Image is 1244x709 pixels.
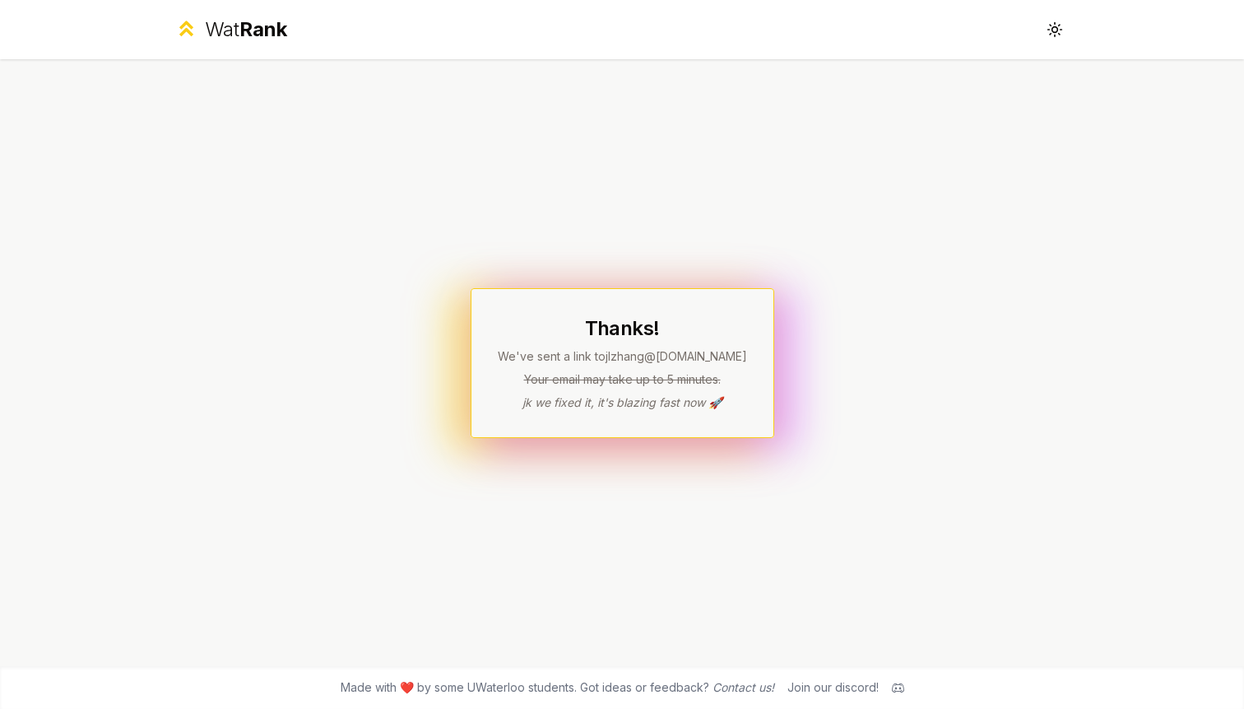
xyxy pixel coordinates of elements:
[498,315,747,342] h1: Thanks!
[498,371,747,388] p: Your email may take up to 5 minutes.
[713,680,774,694] a: Contact us!
[174,16,287,43] a: WatRank
[787,679,879,696] div: Join our discord!
[239,17,287,41] span: Rank
[205,16,287,43] div: Wat
[341,679,774,696] span: Made with ❤️ by some UWaterloo students. Got ideas or feedback?
[498,394,747,411] p: jk we fixed it, it's blazing fast now 🚀
[498,348,747,365] p: We've sent a link to jlzhang @[DOMAIN_NAME]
